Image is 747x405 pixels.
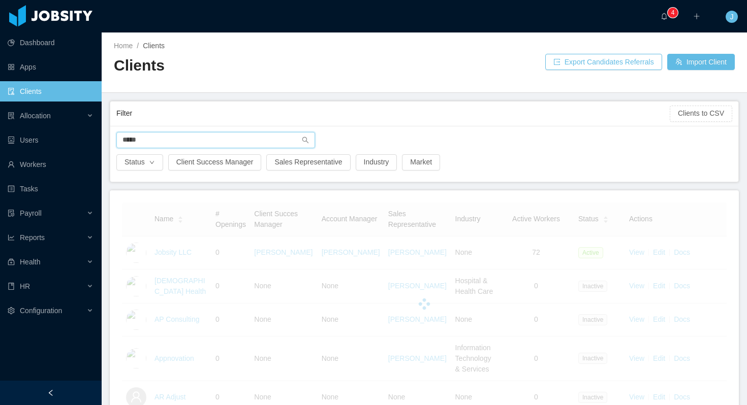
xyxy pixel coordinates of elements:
[20,282,30,290] span: HR
[8,210,15,217] i: icon: file-protect
[671,8,675,18] p: 4
[8,307,15,314] i: icon: setting
[8,32,94,53] a: icon: pie-chartDashboard
[20,258,40,266] span: Health
[266,154,350,171] button: Sales Representative
[667,54,735,70] button: icon: usergroup-addImport Client
[8,258,15,265] i: icon: medicine-box
[8,154,94,175] a: icon: userWorkers
[8,179,94,199] a: icon: profileTasks
[143,42,165,50] span: Clients
[8,112,15,119] i: icon: solution
[8,283,15,290] i: icon: book
[661,13,668,20] i: icon: bell
[116,154,163,171] button: Statusicon: down
[8,130,94,150] a: icon: robotUsers
[137,42,139,50] span: /
[20,233,45,242] span: Reports
[730,11,734,23] span: J
[168,154,262,171] button: Client Success Manager
[693,13,700,20] i: icon: plus
[20,307,62,315] span: Configuration
[20,209,42,217] span: Payroll
[114,55,424,76] h2: Clients
[356,154,397,171] button: Industry
[302,137,309,144] i: icon: search
[402,154,440,171] button: Market
[545,54,662,70] button: icon: exportExport Candidates Referrals
[114,42,133,50] a: Home
[8,57,94,77] a: icon: appstoreApps
[668,8,678,18] sup: 4
[8,234,15,241] i: icon: line-chart
[670,106,732,122] button: Clients to CSV
[20,112,51,120] span: Allocation
[116,104,670,123] div: Filter
[8,81,94,102] a: icon: auditClients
